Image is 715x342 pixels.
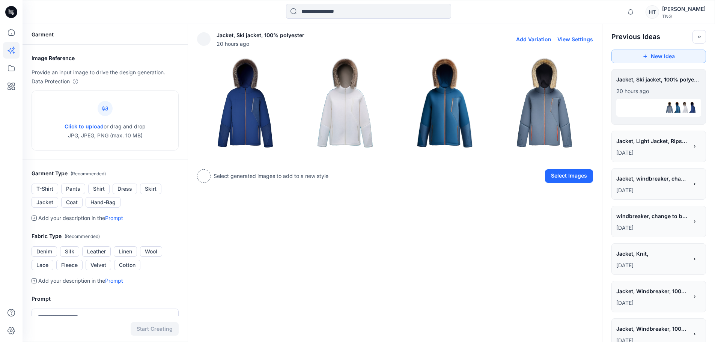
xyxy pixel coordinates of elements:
[38,276,123,285] p: Add your description in the
[397,57,493,154] img: 2.png
[619,102,631,114] img: eyJhbGciOiJIUzI1NiIsImtpZCI6IjAiLCJ0eXAiOiJKV1QifQ.eyJkYXRhIjp7InR5cGUiOiJzdG9yYWdlIiwicGF0aCI6Im...
[616,223,688,232] p: July 09, 2025
[497,57,593,154] img: 3.png
[113,184,137,194] button: Dress
[611,32,660,41] h2: Previous Ideas
[616,286,688,297] span: Jacket, Windbreaker, 100% Polyester, change to color Columbia used to, zipper different color
[616,323,688,334] span: Jacket, Windbreaker, 100% Polyester, change to brown color
[616,148,688,157] p: July 11, 2025
[86,260,111,270] button: Velvet
[217,40,304,48] span: 20 hours ago
[692,30,706,44] button: Toggle idea bar
[32,68,179,77] p: Provide an input image to drive the design generation.
[616,298,688,307] p: July 08, 2025
[32,294,179,303] h2: Prompt
[616,186,688,195] p: July 10, 2025
[56,260,83,270] button: Fleece
[616,248,688,259] span: Jacket, Knit,
[197,57,294,154] img: 0.png
[32,260,53,270] button: Lace
[679,102,691,114] img: 1.png
[61,184,85,194] button: Pants
[32,77,70,86] p: Data Protection
[32,197,58,208] button: Jacket
[32,54,179,63] h2: Image Reference
[65,122,146,140] p: or drag and drop JPG, JPEG, PNG (max. 10 MB)
[671,102,683,114] img: 2.png
[32,169,179,178] h2: Garment Type
[646,5,659,19] div: HT
[616,173,688,184] span: Jacket, windbreaker, change to five color, contrast
[38,214,123,223] p: Add your description in the
[60,246,79,257] button: Silk
[86,197,120,208] button: Hand-Bag
[616,261,688,270] p: July 08, 2025
[65,234,100,239] span: ( Recommended )
[82,246,111,257] button: Leather
[545,169,593,183] button: Select Images
[516,36,551,42] button: Add Variation
[214,172,328,181] p: Select generated images to add to a new style
[140,246,162,257] button: Wool
[114,246,137,257] button: Linen
[662,14,706,19] div: TNG
[105,215,123,221] a: Prompt
[88,184,110,194] button: Shirt
[32,232,179,241] h2: Fabric Type
[217,31,304,40] p: Jacket, Ski jacket, 100% polyester
[616,74,701,85] span: Jacket, Ski jacket, 100% polyester
[61,197,83,208] button: Coat
[611,50,706,63] button: New Idea
[65,123,104,130] span: Click to upload
[71,171,106,176] span: ( Recommended )
[664,102,676,114] img: 3.png
[32,184,58,194] button: T-Shirt
[557,36,593,42] button: View Settings
[297,57,393,154] img: 1.png
[32,246,57,257] button: Denim
[616,87,701,96] p: October 01, 2025
[105,277,123,284] a: Prompt
[140,184,161,194] button: Skirt
[616,136,688,146] span: Jacket, Light Jacket, Ripstop 86% nylon 14% spandex, Weight 62 GSM, change to five color
[686,102,698,114] img: 0.png
[662,5,706,14] div: [PERSON_NAME]
[114,260,140,270] button: Cotton
[616,211,688,221] span: windbreaker, change to black color , 100% Polyester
